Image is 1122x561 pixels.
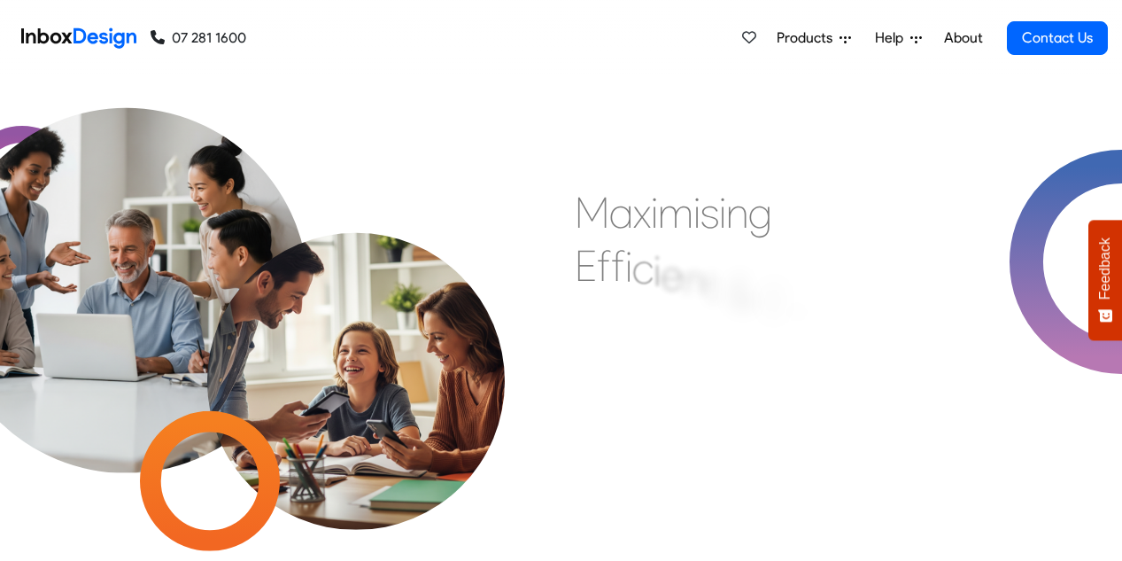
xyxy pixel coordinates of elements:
div: e [661,248,683,301]
div: x [633,186,651,239]
img: parents_with_child.png [170,158,542,530]
div: f [611,239,625,292]
div: n [786,283,809,336]
a: 07 281 1600 [151,27,246,49]
span: Products [777,27,840,49]
div: c [632,242,654,295]
span: Help [875,27,910,49]
div: s [700,186,719,239]
span: Feedback [1097,238,1113,300]
button: Feedback - Show survey [1088,220,1122,340]
a: Products [770,20,858,56]
div: i [625,240,632,293]
div: n [726,186,748,239]
div: m [658,186,693,239]
div: & [729,266,754,319]
div: i [693,186,700,239]
div: i [651,186,658,239]
div: a [609,186,633,239]
div: M [575,186,609,239]
div: n [683,253,705,306]
a: Help [868,20,929,56]
div: E [764,274,786,327]
div: i [719,186,726,239]
div: Maximising Efficient & Engagement, Connecting Schools, Families, and Students. [575,186,1004,452]
div: f [597,239,611,292]
div: g [748,186,772,239]
a: Contact Us [1007,21,1108,55]
a: About [939,20,987,56]
div: t [705,259,718,312]
div: i [654,245,661,298]
div: E [575,239,597,292]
